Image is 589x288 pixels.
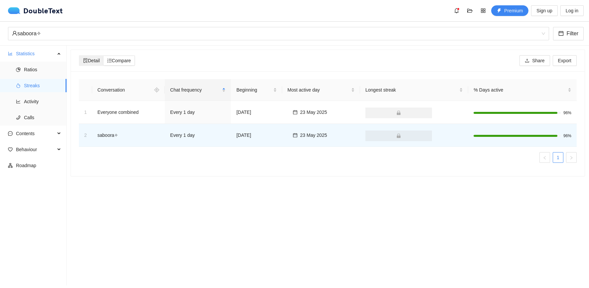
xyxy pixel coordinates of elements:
span: phone [16,115,21,120]
button: Export [553,55,577,66]
li: 1 [553,152,563,163]
span: Ratios [24,63,61,76]
span: Filter [566,29,578,38]
div: 1 [84,109,87,116]
span: ‏‎saboora✧‎‏ [12,27,545,40]
button: left [539,152,550,163]
a: 1 [553,152,563,162]
button: calendar23 May 2025 [288,130,332,141]
span: 23 May 2025 [300,109,327,116]
span: Behaviour [16,143,55,156]
th: Beginning [231,79,282,101]
li: Next Page [566,152,577,163]
div: 2 [84,132,87,139]
span: Statistics [16,47,55,60]
span: Streaks [24,79,61,92]
span: message [8,131,13,136]
span: aim [152,87,162,93]
span: 96% [563,134,571,138]
td: [DATE] [231,124,282,147]
td: Every 1 day [165,124,231,147]
button: bell [451,5,462,16]
button: right [566,152,577,163]
span: Beginning [236,86,272,94]
span: line-chart [16,99,21,104]
span: apartment [8,163,13,168]
span: file-search [83,58,88,63]
span: ordered-list [107,58,112,63]
div: Conversation [96,85,150,95]
span: user [12,31,17,36]
td: [DATE] [231,101,282,124]
span: Premium [504,7,523,14]
button: uploadShare [519,55,550,66]
div: ‏‎saboora✧‎‏ [12,27,539,40]
td: Everyone combined [92,101,165,124]
span: Activity [24,95,61,108]
button: calendarFilter [553,27,584,40]
div: DoubleText [8,7,63,14]
span: % Days active [474,86,566,94]
td: ‏‎saboora✧‎‏ [92,124,165,147]
span: Roadmap [16,159,61,172]
span: fire [16,83,21,88]
span: Sign up [536,7,552,14]
span: Most active day [288,86,350,94]
span: Longest streak [365,86,458,94]
a: logoDoubleText [8,7,63,14]
span: heart [8,147,13,152]
span: appstore [478,8,488,13]
span: Contents [16,127,55,140]
button: Log in [560,5,584,16]
span: lock [396,111,401,115]
button: folder-open [465,5,475,16]
button: thunderboltPremium [491,5,528,16]
span: upload [525,58,529,64]
span: Share [532,57,544,64]
th: % Days active [468,79,577,101]
button: aim [151,85,162,95]
span: Calls [24,111,61,124]
span: Chat frequency [170,86,221,94]
button: Sign up [531,5,557,16]
span: pie-chart [16,67,21,72]
span: right [569,156,573,160]
span: left [543,156,547,160]
span: Detail [83,58,100,63]
li: Previous Page [539,152,550,163]
span: calendar [558,31,564,37]
span: Export [558,57,571,64]
button: appstore [478,5,489,16]
button: calendar23 May 2025 [288,107,332,118]
span: 23 May 2025 [300,132,327,139]
span: lock [396,134,401,138]
span: 96% [563,111,571,115]
span: thunderbolt [497,8,501,14]
span: bar-chart [8,51,13,56]
th: Longest streak [360,79,468,101]
img: logo [8,7,23,14]
span: folder-open [465,8,475,13]
td: Every 1 day [165,101,231,124]
span: bell [452,8,462,13]
span: calendar [293,133,297,138]
th: Most active day [282,79,360,101]
span: Log in [566,7,578,14]
span: Compare [107,58,131,63]
span: calendar [293,110,297,115]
